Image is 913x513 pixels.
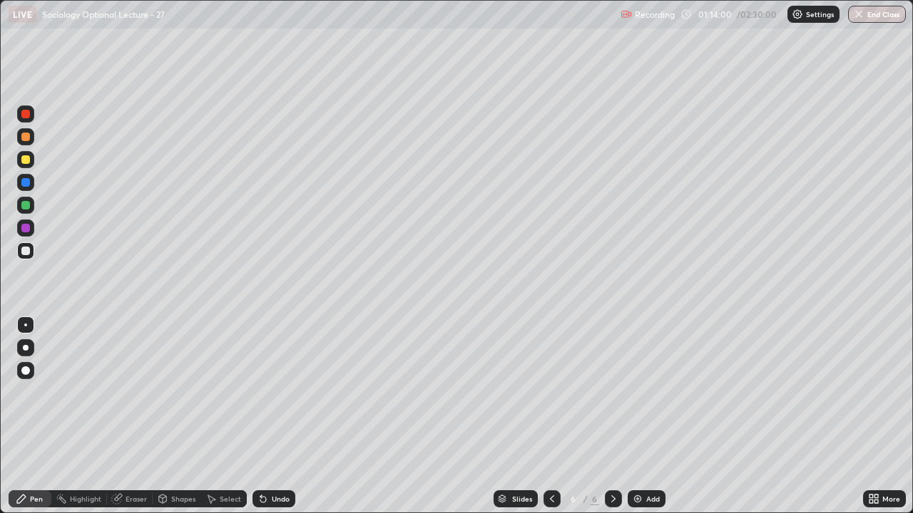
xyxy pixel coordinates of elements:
div: Shapes [171,495,195,502]
div: Pen [30,495,43,502]
img: add-slide-button [632,493,643,504]
div: 6 [566,494,581,503]
img: class-settings-icons [792,9,803,20]
button: End Class [848,6,906,23]
div: 6 [591,492,599,505]
p: Settings [806,11,834,18]
div: More [882,495,900,502]
div: Add [646,495,660,502]
p: Sociology Optional Lecture - 27 [42,9,165,20]
div: Undo [272,495,290,502]
div: / [583,494,588,503]
img: recording.375f2c34.svg [621,9,632,20]
div: Slides [512,495,532,502]
div: Eraser [126,495,147,502]
div: Highlight [70,495,101,502]
p: LIVE [13,9,32,20]
p: Recording [635,9,675,20]
div: Select [220,495,241,502]
img: end-class-cross [853,9,864,20]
